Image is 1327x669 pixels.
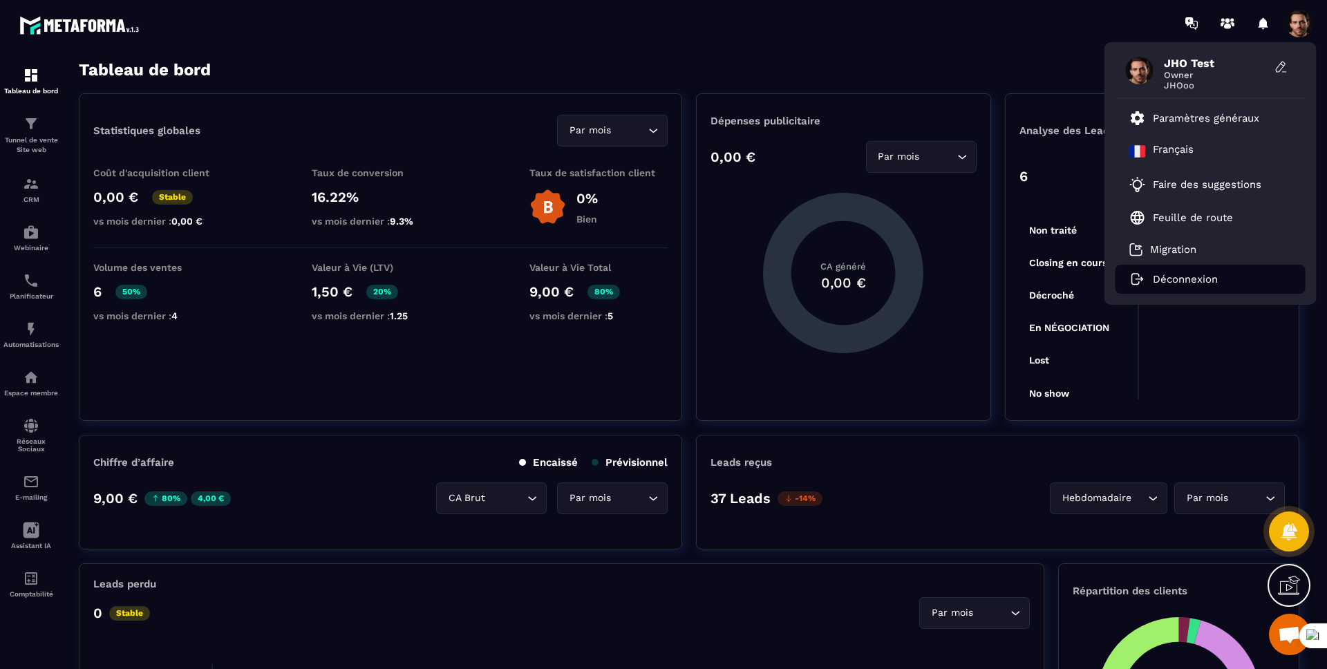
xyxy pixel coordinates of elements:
[93,605,102,621] p: 0
[3,87,59,95] p: Tableau de bord
[23,570,39,587] img: accountant
[557,482,668,514] div: Search for option
[312,216,450,227] p: vs mois dernier :
[3,244,59,252] p: Webinaire
[928,605,976,621] span: Par mois
[109,606,150,621] p: Stable
[557,115,668,147] div: Search for option
[366,285,398,299] p: 20%
[529,262,668,273] p: Valeur à Vie Total
[1153,211,1233,224] p: Feuille de route
[1153,273,1218,285] p: Déconnexion
[152,190,193,205] p: Stable
[1174,482,1285,514] div: Search for option
[23,176,39,192] img: formation
[1029,322,1109,333] tspan: En NÉGOCIATION
[93,189,138,205] p: 0,00 €
[23,473,39,490] img: email
[191,491,231,506] p: 4,00 €
[3,437,59,453] p: Réseaux Sociaux
[93,578,156,590] p: Leads perdu
[23,224,39,241] img: automations
[3,57,59,105] a: formationformationTableau de bord
[23,272,39,289] img: scheduler
[710,490,771,507] p: 37 Leads
[79,60,211,79] h3: Tableau de bord
[1019,168,1028,185] p: 6
[3,590,59,598] p: Comptabilité
[93,283,102,300] p: 6
[566,491,614,506] span: Par mois
[592,456,668,469] p: Prévisionnel
[93,167,232,178] p: Coût d'acquisition client
[3,262,59,310] a: schedulerschedulerPlanificateur
[1050,482,1167,514] div: Search for option
[608,310,613,321] span: 5
[1029,355,1049,366] tspan: Lost
[3,542,59,549] p: Assistant IA
[529,283,574,300] p: 9,00 €
[919,597,1030,629] div: Search for option
[93,262,232,273] p: Volume des ventes
[93,456,174,469] p: Chiffre d’affaire
[436,482,547,514] div: Search for option
[710,115,976,127] p: Dépenses publicitaire
[923,149,954,164] input: Search for option
[529,310,668,321] p: vs mois dernier :
[3,292,59,300] p: Planificateur
[23,115,39,132] img: formation
[576,214,598,225] p: Bien
[519,456,578,469] p: Encaissé
[710,149,755,165] p: 0,00 €
[1129,176,1274,193] a: Faire des suggestions
[3,493,59,501] p: E-mailing
[1153,178,1261,191] p: Faire des suggestions
[171,216,203,227] span: 0,00 €
[3,341,59,348] p: Automatisations
[390,216,413,227] span: 9.3%
[93,490,138,507] p: 9,00 €
[390,310,408,321] span: 1.25
[1059,491,1134,506] span: Hebdomadaire
[312,310,450,321] p: vs mois dernier :
[1269,614,1310,655] div: Mở cuộc trò chuyện
[3,463,59,511] a: emailemailE-mailing
[1129,209,1233,226] a: Feuille de route
[1029,225,1077,236] tspan: Non traité
[19,12,144,38] img: logo
[312,283,352,300] p: 1,50 €
[3,135,59,155] p: Tunnel de vente Site web
[93,310,232,321] p: vs mois dernier :
[1153,112,1259,124] p: Paramètres généraux
[566,123,614,138] span: Par mois
[529,167,668,178] p: Taux de satisfaction client
[778,491,822,506] p: -14%
[3,310,59,359] a: automationsautomationsAutomatisations
[1029,388,1070,399] tspan: No show
[1134,491,1145,506] input: Search for option
[23,417,39,434] img: social-network
[3,511,59,560] a: Assistant IA
[1231,491,1262,506] input: Search for option
[1129,110,1259,126] a: Paramètres généraux
[23,67,39,84] img: formation
[614,123,645,138] input: Search for option
[3,407,59,463] a: social-networksocial-networkRéseaux Sociaux
[3,165,59,214] a: formationformationCRM
[1150,243,1196,256] p: Migration
[1164,57,1268,70] span: JHO Test
[866,141,977,173] div: Search for option
[312,167,450,178] p: Taux de conversion
[93,124,200,137] p: Statistiques globales
[3,359,59,407] a: automationsautomationsEspace membre
[1029,257,1107,269] tspan: Closing en cours
[1153,143,1194,160] p: Français
[312,262,450,273] p: Valeur à Vie (LTV)
[3,214,59,262] a: automationsautomationsWebinaire
[312,189,450,205] p: 16.22%
[587,285,620,299] p: 80%
[1164,70,1268,80] span: Owner
[529,189,566,225] img: b-badge-o.b3b20ee6.svg
[3,196,59,203] p: CRM
[1183,491,1231,506] span: Par mois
